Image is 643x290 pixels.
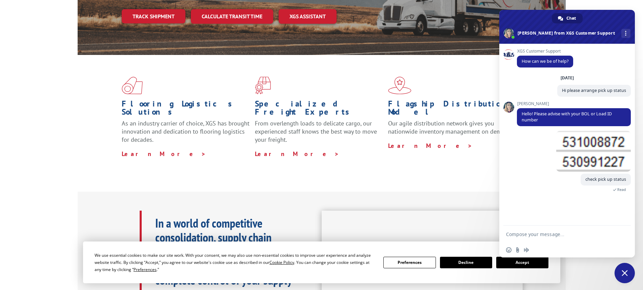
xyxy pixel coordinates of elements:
[383,257,436,268] button: Preferences
[122,77,143,94] img: xgs-icon-total-supply-chain-intelligence-red
[515,247,520,253] span: Send a file
[522,111,612,123] span: Hello! Please advise with your BOL or Load ID number
[506,231,613,237] textarea: Compose your message...
[506,247,511,253] span: Insert an emoji
[255,150,339,158] a: Learn More >
[191,9,273,24] a: Calculate transit time
[255,119,383,150] p: From overlength loads to delicate cargo, our experienced staff knows the best way to move your fr...
[496,257,548,268] button: Accept
[279,9,337,24] a: XGS ASSISTANT
[83,241,560,283] div: Cookie Consent Prompt
[388,119,513,135] span: Our agile distribution network gives you nationwide inventory management on demand.
[561,76,574,80] div: [DATE]
[388,100,516,119] h1: Flagship Distribution Model
[566,13,576,23] span: Chat
[122,9,185,23] a: Track shipment
[95,252,375,273] div: We use essential cookies to make our site work. With your consent, we may also use non-essential ...
[522,58,568,64] span: How can we be of help?
[122,150,206,158] a: Learn More >
[517,101,631,106] span: [PERSON_NAME]
[562,88,626,93] span: Hi please arrange pick up status
[255,100,383,119] h1: Specialized Freight Experts
[122,100,250,119] h1: Flooring Logistics Solutions
[552,13,583,23] div: Chat
[617,187,626,192] span: Read
[517,49,573,54] span: XGS Customer Support
[585,176,626,182] span: check pick up status
[388,142,473,150] a: Learn More >
[388,77,411,94] img: xgs-icon-flagship-distribution-model-red
[524,247,529,253] span: Audio message
[615,263,635,283] div: Close chat
[440,257,492,268] button: Decline
[134,267,157,272] span: Preferences
[255,77,271,94] img: xgs-icon-focused-on-flooring-red
[621,29,630,38] div: More channels
[122,119,249,143] span: As an industry carrier of choice, XGS has brought innovation and dedication to flooring logistics...
[269,259,294,265] span: Cookie Policy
